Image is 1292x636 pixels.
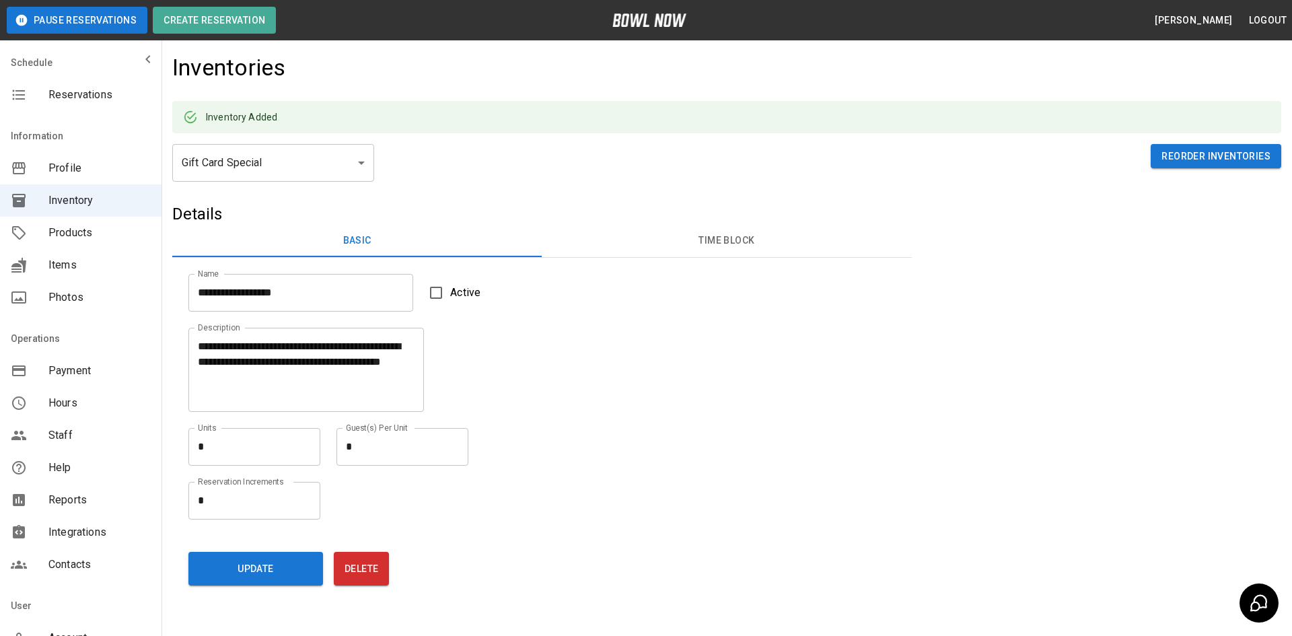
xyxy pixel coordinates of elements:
[1244,8,1292,33] button: Logout
[172,203,912,225] h5: Details
[48,192,151,209] span: Inventory
[48,395,151,411] span: Hours
[188,552,323,586] button: Update
[172,54,286,82] h4: Inventories
[48,160,151,176] span: Profile
[48,289,151,306] span: Photos
[334,552,389,586] button: Delete
[48,363,151,379] span: Payment
[172,225,912,257] div: basic tabs example
[48,524,151,540] span: Integrations
[542,225,911,257] button: Time Block
[48,427,151,444] span: Staff
[1151,144,1281,169] button: Reorder Inventories
[1149,8,1237,33] button: [PERSON_NAME]
[48,557,151,573] span: Contacts
[48,225,151,241] span: Products
[48,257,151,273] span: Items
[172,225,542,257] button: Basic
[48,460,151,476] span: Help
[612,13,686,27] img: logo
[153,7,276,34] button: Create Reservation
[450,285,480,301] span: Active
[172,144,374,182] div: Gift Card Special
[7,7,147,34] button: Pause Reservations
[48,492,151,508] span: Reports
[206,105,277,129] div: Inventory Added
[48,87,151,103] span: Reservations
